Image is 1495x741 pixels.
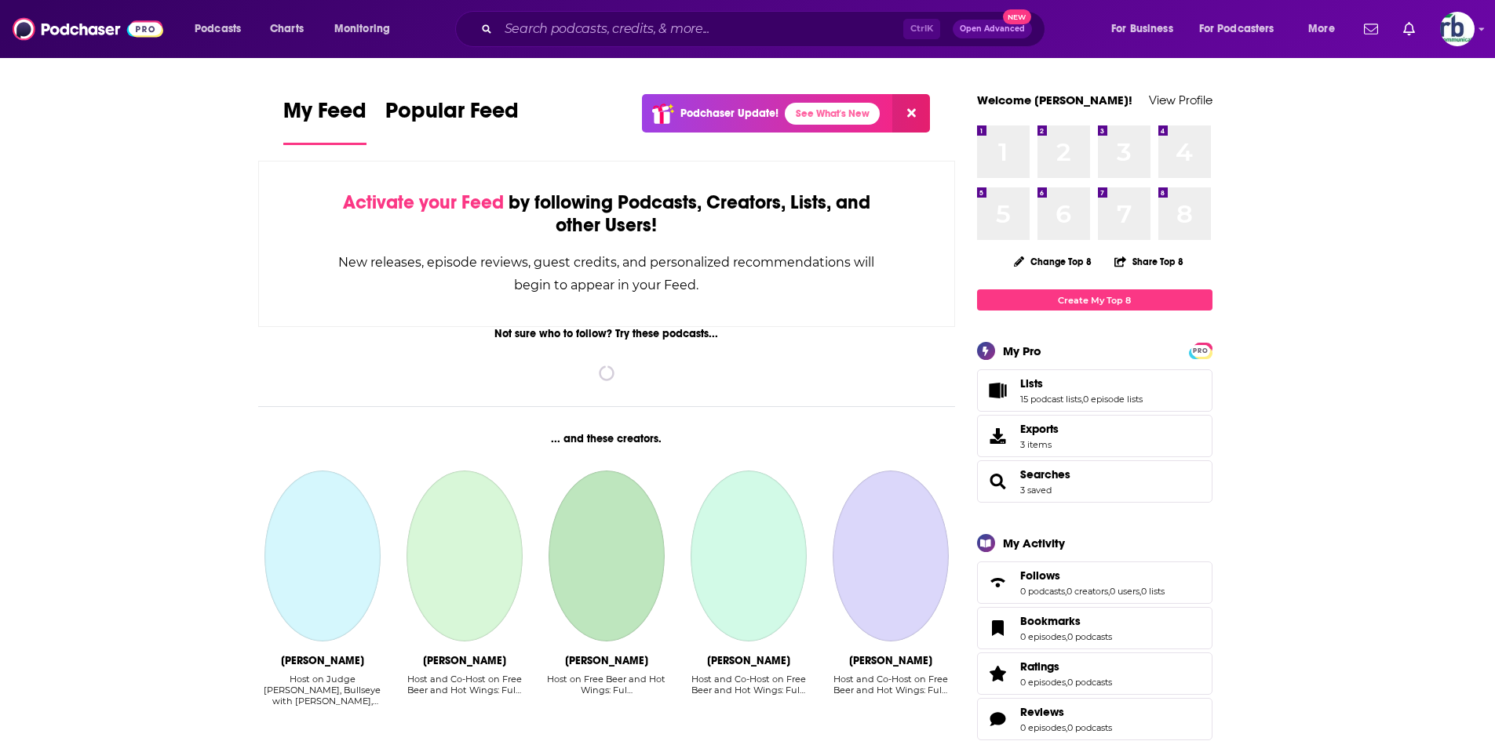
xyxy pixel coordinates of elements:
[1020,568,1060,583] span: Follows
[1003,343,1041,358] div: My Pro
[260,16,313,42] a: Charts
[1440,12,1475,46] button: Show profile menu
[977,93,1132,107] a: Welcome [PERSON_NAME]!
[1020,659,1059,674] span: Ratings
[407,470,523,641] a: Chris Michels
[1020,677,1066,688] a: 0 episodes
[1020,705,1112,719] a: Reviews
[977,561,1212,604] span: Follows
[680,107,778,120] p: Podchaser Update!
[977,652,1212,695] span: Ratings
[399,674,529,696] div: Host and Co-Host on Free Beer and Hot Wings: Ful…
[1020,439,1059,450] span: 3 items
[983,425,1014,447] span: Exports
[1189,16,1297,42] button: open menu
[1067,586,1108,597] a: 0 creators
[195,18,241,40] span: Podcasts
[1141,586,1165,597] a: 0 lists
[1108,586,1110,597] span: ,
[541,674,671,707] div: Host on Free Beer and Hot Wings: Ful…
[983,708,1014,730] a: Reviews
[258,432,956,445] div: ... and these creators.
[1067,722,1112,733] a: 0 podcasts
[1139,586,1141,597] span: ,
[1297,16,1355,42] button: open menu
[1440,12,1475,46] img: User Profile
[1020,467,1070,481] a: Searches
[1083,394,1143,405] a: 0 episode lists
[1081,394,1083,405] span: ,
[1020,568,1165,583] a: Follows
[1066,722,1067,733] span: ,
[1020,422,1059,436] span: Exports
[1397,16,1421,42] a: Show notifications dropdown
[684,674,813,696] div: Host and Co-Host on Free Beer and Hot Wings: Ful…
[1020,586,1065,597] a: 0 podcasts
[565,654,648,667] div: Gregg Daniels
[1020,614,1081,628] span: Bookmarks
[1020,659,1112,674] a: Ratings
[983,380,1014,401] a: Lists
[283,97,366,133] span: My Feed
[258,327,956,340] div: Not sure who to follow? Try these podcasts...
[184,16,261,42] button: open menu
[334,18,390,40] span: Monitoring
[1191,345,1210,357] span: PRO
[264,470,381,641] a: Jesse Thorn
[283,97,366,145] a: My Feed
[1114,246,1184,277] button: Share Top 8
[977,607,1212,649] span: Bookmarks
[13,14,163,44] img: Podchaser - Follow, Share and Rate Podcasts
[1066,677,1067,688] span: ,
[785,103,880,125] a: See What's New
[1067,631,1112,642] a: 0 podcasts
[903,19,940,39] span: Ctrl K
[385,97,519,145] a: Popular Feed
[953,20,1032,38] button: Open AdvancedNew
[1003,9,1031,24] span: New
[983,572,1014,594] a: Follows
[1020,631,1066,642] a: 0 episodes
[1066,631,1067,642] span: ,
[1111,18,1173,40] span: For Business
[849,654,932,667] div: Steve McKiernan
[1191,344,1210,356] a: PRO
[1440,12,1475,46] span: Logged in as johannarb
[385,97,519,133] span: Popular Feed
[423,654,506,667] div: Chris Michels
[1020,376,1043,390] span: Lists
[1003,536,1065,550] div: My Activity
[707,654,790,667] div: Joe Gassman
[1100,16,1193,42] button: open menu
[258,674,388,706] div: Host on Judge [PERSON_NAME], Bullseye with [PERSON_NAME], [PERSON_NAME], GO!, and The Turnaround ...
[826,674,955,696] div: Host and Co-Host on Free Beer and Hot Wings: Ful…
[1358,16,1384,42] a: Show notifications dropdown
[977,369,1212,412] span: Lists
[833,470,949,641] a: Steve McKiernan
[977,460,1212,503] span: Searches
[977,289,1212,311] a: Create My Top 8
[1065,586,1067,597] span: ,
[1005,252,1102,271] button: Change Top 8
[1199,18,1274,40] span: For Podcasters
[1110,586,1139,597] a: 0 users
[541,674,671,696] div: Host on Free Beer and Hot Wings: Ful…
[960,25,1025,33] span: Open Advanced
[977,415,1212,457] a: Exports
[684,674,813,707] div: Host and Co-Host on Free Beer and Hot Wings: Ful…
[691,470,807,641] a: Joe Gassman
[549,470,665,641] a: Gregg Daniels
[337,191,877,237] div: by following Podcasts, Creators, Lists, and other Users!
[498,16,903,42] input: Search podcasts, credits, & more...
[1020,705,1064,719] span: Reviews
[323,16,410,42] button: open menu
[258,674,388,707] div: Host on Judge John Hodgman, Bullseye with Jesse Thorn, Jordan, Jesse, GO!, and The Turnaround wit...
[1067,677,1112,688] a: 0 podcasts
[399,674,529,707] div: Host and Co-Host on Free Beer and Hot Wings: Ful…
[1020,722,1066,733] a: 0 episodes
[281,654,364,667] div: Jesse Thorn
[1020,394,1081,405] a: 15 podcast lists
